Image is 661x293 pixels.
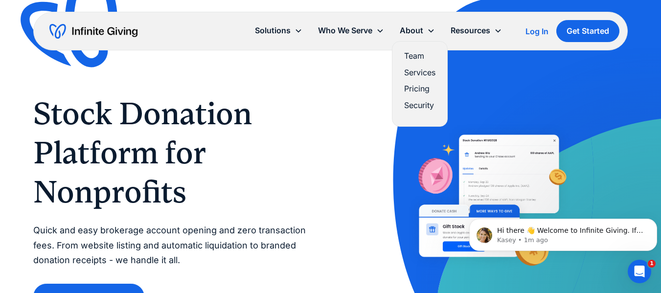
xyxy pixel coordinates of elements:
img: With Infinite Giving’s stock donation platform, it’s easy for donors to give stock to your nonpro... [406,121,572,282]
div: Who We Serve [310,20,392,41]
div: About [400,24,423,37]
a: home [49,23,137,39]
a: Services [404,66,435,79]
iframe: Intercom live chat [628,260,651,283]
iframe: Intercom notifications message [465,198,661,267]
a: Team [404,49,435,63]
a: Security [404,99,435,112]
a: Pricing [404,82,435,95]
div: About [392,20,443,41]
span: 1 [648,260,656,268]
nav: About [392,41,448,127]
div: Solutions [255,24,291,37]
div: Resources [443,20,510,41]
h1: Stock Donation Platform for Nonprofits [33,94,311,211]
p: Quick and easy brokerage account opening and zero transaction fees. From website listing and auto... [33,223,311,268]
a: Get Started [556,20,619,42]
div: Who We Serve [318,24,372,37]
div: Solutions [247,20,310,41]
div: Log In [525,27,548,35]
div: Resources [451,24,490,37]
a: Log In [525,25,548,37]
